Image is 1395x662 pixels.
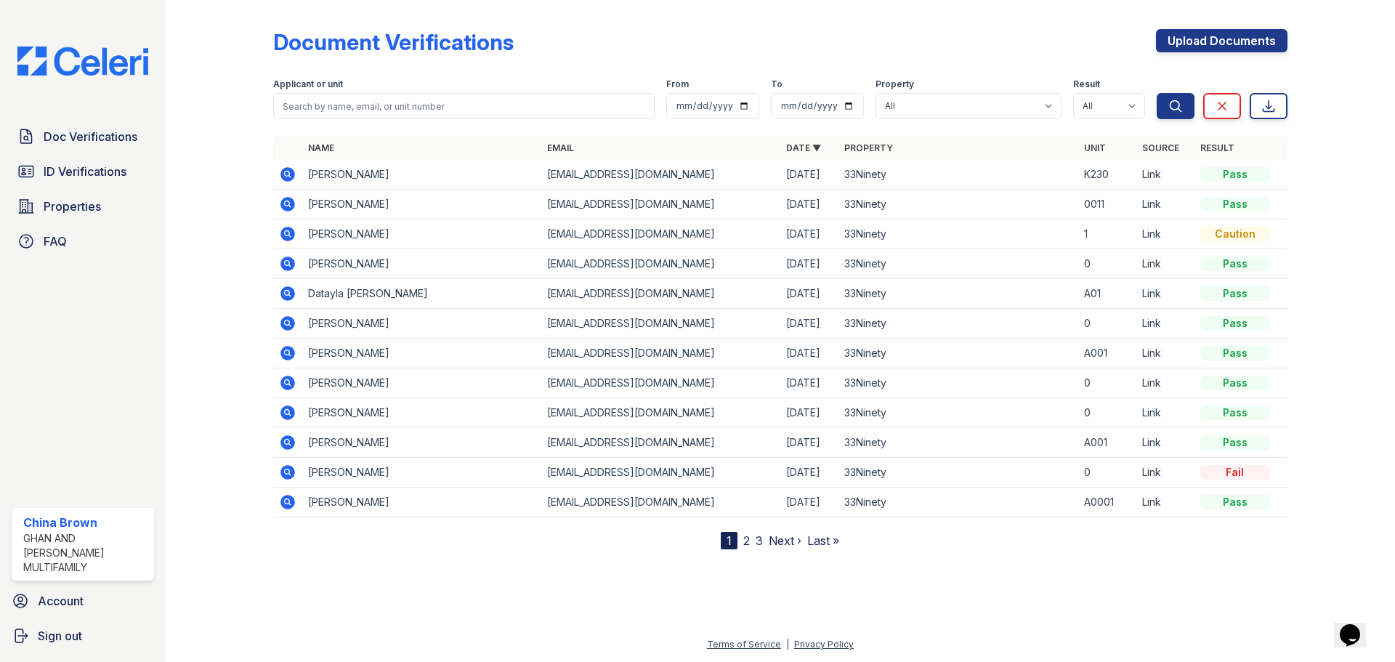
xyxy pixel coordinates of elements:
a: Source [1142,142,1179,153]
div: Pass [1200,376,1270,390]
div: Pass [1200,257,1270,271]
a: Terms of Service [707,639,781,650]
a: Last » [807,533,839,548]
td: A01 [1078,279,1136,309]
td: 1 [1078,219,1136,249]
td: [PERSON_NAME] [302,488,541,517]
div: Fail [1200,465,1270,480]
td: [PERSON_NAME] [302,398,541,428]
td: [PERSON_NAME] [302,458,541,488]
label: From [666,78,689,90]
span: ID Verifications [44,163,126,180]
div: Pass [1200,167,1270,182]
td: [EMAIL_ADDRESS][DOMAIN_NAME] [541,160,780,190]
td: K230 [1078,160,1136,190]
a: Name [308,142,334,153]
div: Document Verifications [273,29,514,55]
a: Account [6,586,160,615]
a: ID Verifications [12,157,154,186]
a: Sign out [6,621,160,650]
td: [EMAIL_ADDRESS][DOMAIN_NAME] [541,249,780,279]
td: [DATE] [780,488,838,517]
td: 33Ninety [838,458,1077,488]
a: Upload Documents [1156,29,1287,52]
a: Next › [769,533,801,548]
td: [DATE] [780,219,838,249]
td: Link [1136,428,1194,458]
td: [DATE] [780,458,838,488]
td: Link [1136,309,1194,339]
label: Result [1073,78,1100,90]
span: FAQ [44,233,67,250]
td: 0 [1078,249,1136,279]
span: Account [38,592,84,610]
td: [EMAIL_ADDRESS][DOMAIN_NAME] [541,309,780,339]
label: Applicant or unit [273,78,343,90]
td: [PERSON_NAME] [302,309,541,339]
td: A001 [1078,428,1136,458]
input: Search by name, email, or unit number [273,93,655,119]
td: 33Ninety [838,488,1077,517]
a: Property [844,142,893,153]
td: 0 [1078,458,1136,488]
td: [DATE] [780,160,838,190]
td: [DATE] [780,279,838,309]
a: Date ▼ [786,142,821,153]
td: [EMAIL_ADDRESS][DOMAIN_NAME] [541,428,780,458]
a: 3 [756,533,763,548]
div: China Brown [23,514,148,531]
iframe: chat widget [1334,604,1380,647]
a: 2 [743,533,750,548]
td: [DATE] [780,249,838,279]
td: [EMAIL_ADDRESS][DOMAIN_NAME] [541,488,780,517]
td: Link [1136,279,1194,309]
td: 0011 [1078,190,1136,219]
td: [DATE] [780,309,838,339]
div: Caution [1200,227,1270,241]
div: Pass [1200,435,1270,450]
a: Doc Verifications [12,122,154,151]
td: [PERSON_NAME] [302,190,541,219]
div: Pass [1200,286,1270,301]
span: Sign out [38,627,82,645]
span: Properties [44,198,101,215]
td: Link [1136,190,1194,219]
td: Link [1136,458,1194,488]
td: 33Ninety [838,398,1077,428]
td: [EMAIL_ADDRESS][DOMAIN_NAME] [541,190,780,219]
td: [EMAIL_ADDRESS][DOMAIN_NAME] [541,398,780,428]
td: [EMAIL_ADDRESS][DOMAIN_NAME] [541,368,780,398]
td: 33Ninety [838,279,1077,309]
td: 33Ninety [838,339,1077,368]
td: 0 [1078,368,1136,398]
a: Properties [12,192,154,221]
td: [PERSON_NAME] [302,368,541,398]
td: [DATE] [780,190,838,219]
td: A001 [1078,339,1136,368]
td: [EMAIL_ADDRESS][DOMAIN_NAME] [541,279,780,309]
td: Link [1136,368,1194,398]
div: Pass [1200,346,1270,360]
a: Email [547,142,574,153]
a: Result [1200,142,1234,153]
a: Privacy Policy [794,639,854,650]
div: Pass [1200,405,1270,420]
td: Link [1136,249,1194,279]
div: 1 [721,532,737,549]
td: [PERSON_NAME] [302,160,541,190]
td: [DATE] [780,339,838,368]
td: 33Ninety [838,160,1077,190]
span: Doc Verifications [44,128,137,145]
td: [PERSON_NAME] [302,428,541,458]
td: 33Ninety [838,309,1077,339]
td: 33Ninety [838,428,1077,458]
td: Link [1136,160,1194,190]
div: | [786,639,789,650]
label: To [771,78,783,90]
label: Property [876,78,914,90]
td: [PERSON_NAME] [302,339,541,368]
td: [DATE] [780,398,838,428]
div: Pass [1200,197,1270,211]
td: [DATE] [780,428,838,458]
